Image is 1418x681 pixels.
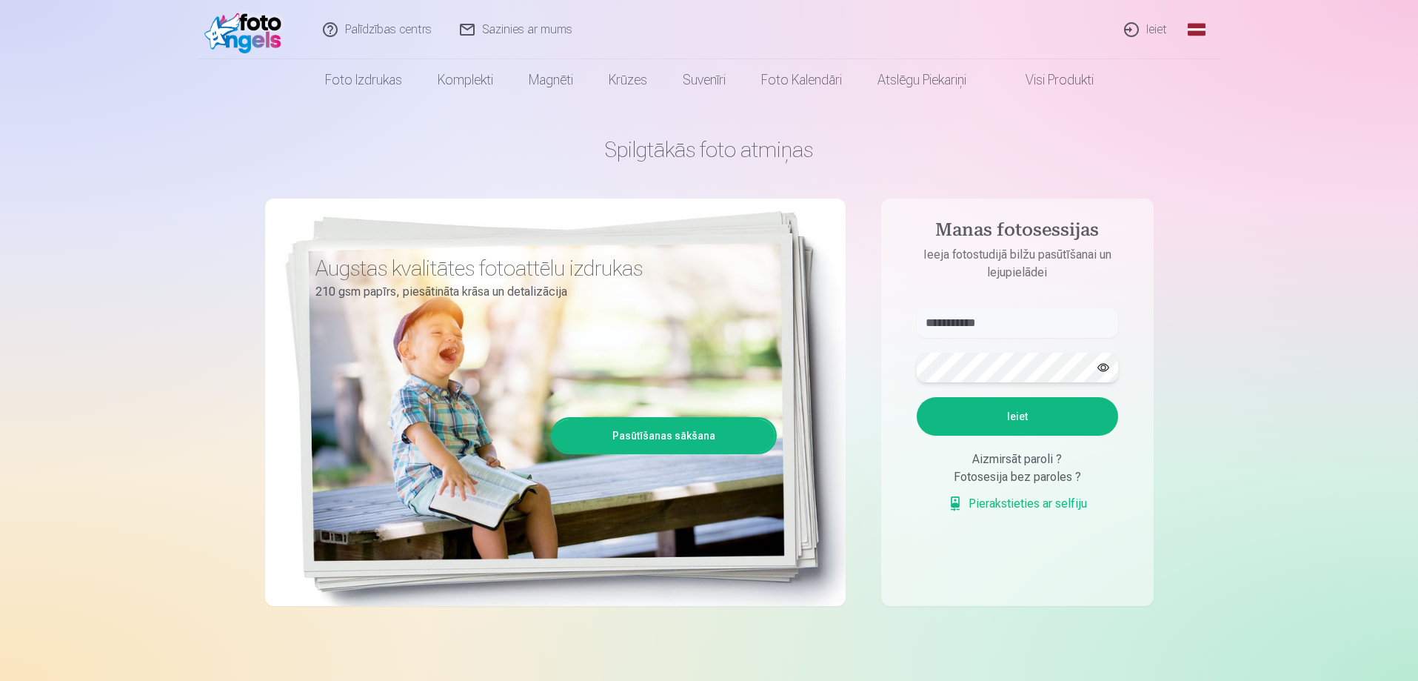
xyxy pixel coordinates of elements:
button: Ieiet [917,397,1118,436]
a: Krūzes [591,59,665,101]
a: Atslēgu piekariņi [860,59,984,101]
img: /fa1 [204,6,290,53]
a: Magnēti [511,59,591,101]
a: Pasūtīšanas sākšana [553,419,775,452]
div: Fotosesija bez paroles ? [917,468,1118,486]
h1: Spilgtākās foto atmiņas [265,136,1154,163]
div: Aizmirsāt paroli ? [917,451,1118,468]
p: 210 gsm papīrs, piesātināta krāsa un detalizācija [315,282,766,302]
a: Komplekti [420,59,511,101]
p: Ieeja fotostudijā bilžu pasūtīšanai un lejupielādei [902,246,1133,282]
a: Foto kalendāri [743,59,860,101]
a: Visi produkti [984,59,1111,101]
h3: Augstas kvalitātes fotoattēlu izdrukas [315,255,766,282]
h4: Manas fotosessijas [902,219,1133,246]
a: Suvenīri [665,59,743,101]
a: Foto izdrukas [307,59,420,101]
a: Pierakstieties ar selfiju [948,495,1087,513]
